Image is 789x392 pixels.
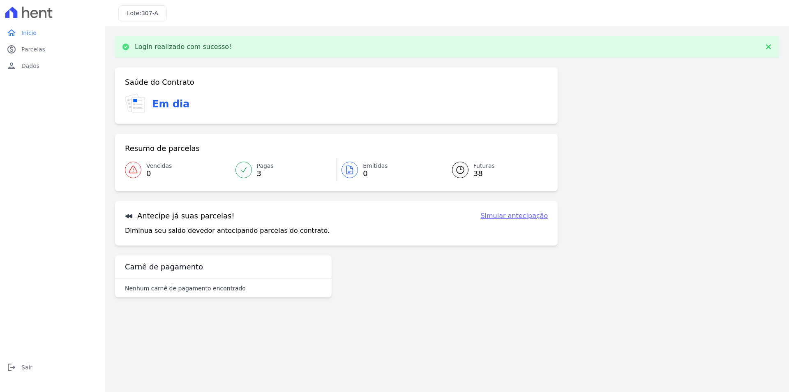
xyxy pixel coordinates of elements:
[473,170,495,177] span: 38
[7,61,16,71] i: person
[363,170,388,177] span: 0
[3,41,102,58] a: paidParcelas
[7,362,16,372] i: logout
[21,363,32,371] span: Sair
[7,28,16,38] i: home
[3,25,102,41] a: homeInício
[257,162,274,170] span: Pagas
[125,158,231,181] a: Vencidas 0
[125,284,246,292] p: Nenhum carnê de pagamento encontrado
[3,359,102,376] a: logoutSair
[152,97,189,111] h3: Em dia
[125,226,330,236] p: Diminua seu saldo devedor antecipando parcelas do contrato.
[21,29,37,37] span: Início
[141,10,158,16] span: 307-A
[7,44,16,54] i: paid
[125,262,203,272] h3: Carnê de pagamento
[135,43,232,51] p: Login realizado com sucesso!
[337,158,442,181] a: Emitidas 0
[442,158,548,181] a: Futuras 38
[125,144,200,153] h3: Resumo de parcelas
[473,162,495,170] span: Futuras
[146,170,172,177] span: 0
[363,162,388,170] span: Emitidas
[127,9,158,18] h3: Lote:
[125,77,194,87] h3: Saúde do Contrato
[125,211,235,221] h3: Antecipe já suas parcelas!
[231,158,337,181] a: Pagas 3
[21,45,45,53] span: Parcelas
[480,211,548,221] a: Simular antecipação
[3,58,102,74] a: personDados
[146,162,172,170] span: Vencidas
[21,62,39,70] span: Dados
[257,170,274,177] span: 3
